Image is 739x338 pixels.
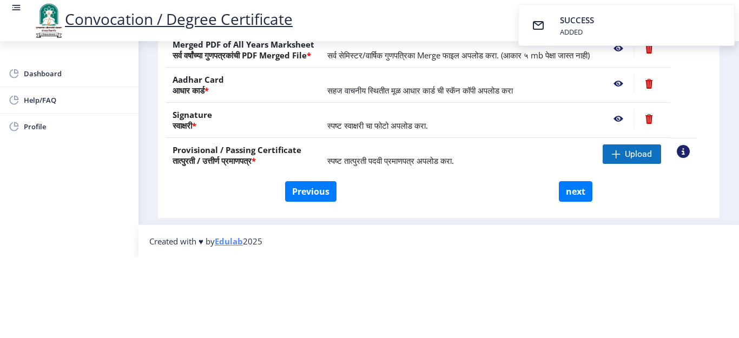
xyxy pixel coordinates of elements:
nb-action: Delete File [634,74,664,94]
span: Help/FAQ [24,94,130,107]
span: सर्व सेमिस्टर/वार्षिक गुणपत्रिका Merge फाइल अपलोड करा. (आकार ५ mb पेक्षा जास्त नाही) [327,50,590,61]
div: ADDED [560,27,596,37]
span: सहज वाचनीय स्थितीत मूळ आधार कार्ड ची स्कॅन कॉपी अपलोड करा [327,85,513,96]
nb-action: View File [603,74,634,94]
span: Profile [24,120,130,133]
nb-action: Delete File [634,109,664,129]
th: Merged PDF of All Years Marksheet सर्व वर्षांच्या गुणपत्रकांची PDF Merged File [166,32,321,68]
th: Signature स्वाक्षरी [166,103,321,138]
button: next [559,181,592,202]
th: Aadhar Card आधार कार्ड [166,68,321,103]
span: Created with ♥ by 2025 [149,236,262,247]
span: Upload [625,149,652,160]
button: Previous [285,181,336,202]
span: स्पष्ट तात्पुरती पदवी प्रमाणपत्र अपलोड करा. [327,155,454,166]
th: Provisional / Passing Certificate तात्पुरती / उत्तीर्ण प्रमाणपत्र [166,138,321,173]
a: Edulab [215,236,243,247]
span: SUCCESS [560,15,594,25]
a: Convocation / Degree Certificate [32,9,293,29]
span: Dashboard [24,67,130,80]
nb-action: View File [603,109,634,129]
nb-action: View Sample PDC [677,145,690,158]
span: स्पष्ट स्वाक्षरी चा फोटो अपलोड करा. [327,120,428,131]
img: logo [32,2,65,39]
